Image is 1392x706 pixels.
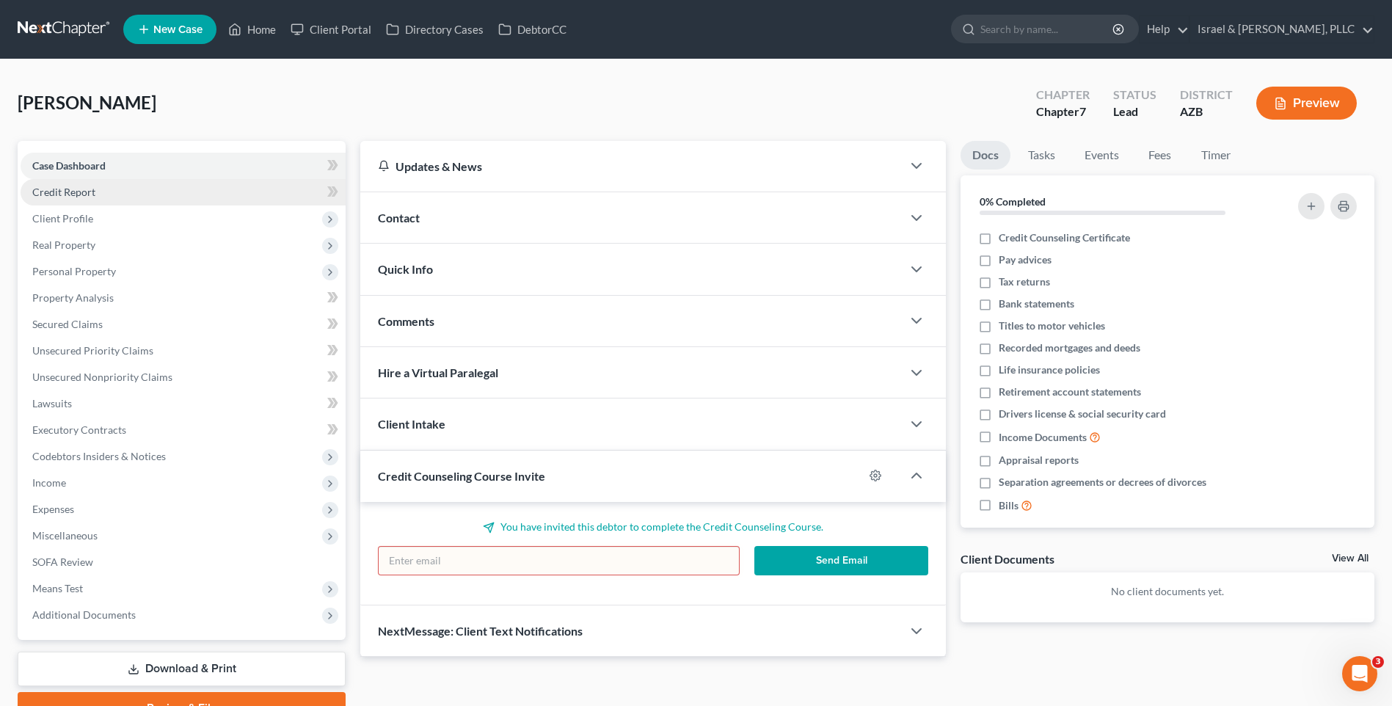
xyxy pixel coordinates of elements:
[961,551,1054,567] div: Client Documents
[1140,16,1189,43] a: Help
[32,503,74,515] span: Expenses
[21,153,346,179] a: Case Dashboard
[21,311,346,338] a: Secured Claims
[1036,87,1090,103] div: Chapter
[1036,103,1090,120] div: Chapter
[1113,87,1156,103] div: Status
[21,364,346,390] a: Unsecured Nonpriority Claims
[32,239,95,251] span: Real Property
[32,159,106,172] span: Case Dashboard
[999,230,1130,245] span: Credit Counseling Certificate
[378,159,884,174] div: Updates & News
[378,520,928,534] p: You have invited this debtor to complete the Credit Counseling Course.
[18,92,156,113] span: [PERSON_NAME]
[972,584,1363,599] p: No client documents yet.
[1342,656,1377,691] iframe: Intercom live chat
[32,450,166,462] span: Codebtors Insiders & Notices
[32,318,103,330] span: Secured Claims
[999,430,1087,445] span: Income Documents
[1079,104,1086,118] span: 7
[378,314,434,328] span: Comments
[1180,87,1233,103] div: District
[754,546,928,575] button: Send Email
[21,338,346,364] a: Unsecured Priority Claims
[221,16,283,43] a: Home
[153,24,203,35] span: New Case
[32,265,116,277] span: Personal Property
[1137,141,1184,170] a: Fees
[1073,141,1131,170] a: Events
[21,285,346,311] a: Property Analysis
[980,15,1115,43] input: Search by name...
[999,407,1166,421] span: Drivers license & social security card
[379,547,739,575] input: Enter email
[378,417,445,431] span: Client Intake
[32,476,66,489] span: Income
[491,16,574,43] a: DebtorCC
[21,179,346,205] a: Credit Report
[32,212,93,225] span: Client Profile
[378,365,498,379] span: Hire a Virtual Paralegal
[980,195,1046,208] strong: 0% Completed
[999,296,1074,311] span: Bank statements
[378,211,420,225] span: Contact
[32,529,98,542] span: Miscellaneous
[32,291,114,304] span: Property Analysis
[32,608,136,621] span: Additional Documents
[999,385,1141,399] span: Retirement account statements
[1180,103,1233,120] div: AZB
[961,141,1010,170] a: Docs
[999,319,1105,333] span: Titles to motor vehicles
[999,363,1100,377] span: Life insurance policies
[283,16,379,43] a: Client Portal
[32,371,172,383] span: Unsecured Nonpriority Claims
[32,397,72,410] span: Lawsuits
[1016,141,1067,170] a: Tasks
[1113,103,1156,120] div: Lead
[1189,141,1242,170] a: Timer
[999,252,1052,267] span: Pay advices
[18,652,346,686] a: Download & Print
[999,498,1019,513] span: Bills
[999,453,1079,467] span: Appraisal reports
[379,16,491,43] a: Directory Cases
[32,556,93,568] span: SOFA Review
[32,423,126,436] span: Executory Contracts
[21,390,346,417] a: Lawsuits
[1332,553,1369,564] a: View All
[32,344,153,357] span: Unsecured Priority Claims
[1372,656,1384,668] span: 3
[999,341,1140,355] span: Recorded mortgages and deeds
[1256,87,1357,120] button: Preview
[378,469,545,483] span: Credit Counseling Course Invite
[32,186,95,198] span: Credit Report
[32,582,83,594] span: Means Test
[21,417,346,443] a: Executory Contracts
[378,624,583,638] span: NextMessage: Client Text Notifications
[999,475,1206,490] span: Separation agreements or decrees of divorces
[21,549,346,575] a: SOFA Review
[1190,16,1374,43] a: Israel & [PERSON_NAME], PLLC
[999,274,1050,289] span: Tax returns
[378,262,433,276] span: Quick Info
